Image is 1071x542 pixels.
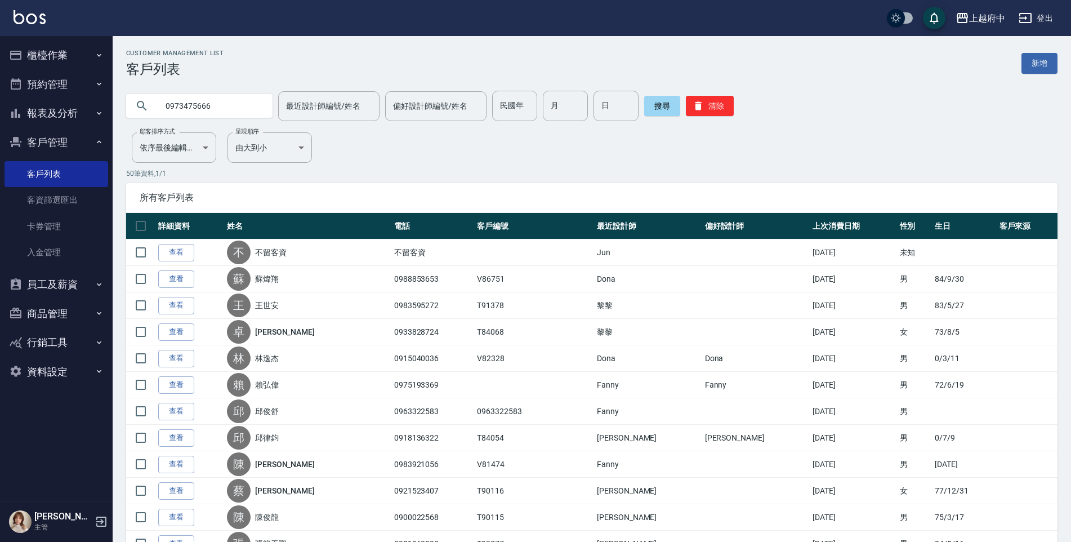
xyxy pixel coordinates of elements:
td: 0918136322 [391,425,474,451]
td: 0915040036 [391,345,474,372]
button: save [923,7,945,29]
a: 查看 [158,270,194,288]
td: 0/7/9 [932,425,997,451]
td: 男 [897,266,932,292]
td: T84054 [474,425,594,451]
td: T90115 [474,504,594,531]
a: 邱律鈞 [255,432,279,443]
td: [DATE] [810,478,896,504]
a: [PERSON_NAME] [255,326,315,337]
th: 最近設計師 [594,213,702,239]
a: [PERSON_NAME] [255,485,315,496]
td: Jun [594,239,702,266]
td: 女 [897,478,932,504]
div: 陳 [227,505,251,529]
td: 77/12/31 [932,478,997,504]
td: 男 [897,372,932,398]
button: 搜尋 [644,96,680,116]
td: T90116 [474,478,594,504]
td: V81474 [474,451,594,478]
div: 陳 [227,452,251,476]
td: T84068 [474,319,594,345]
button: 清除 [686,96,734,116]
p: 主管 [34,522,92,532]
h3: 客戶列表 [126,61,224,77]
a: 查看 [158,244,194,261]
td: 未知 [897,239,932,266]
td: 83/5/27 [932,292,997,319]
td: [DATE] [810,504,896,531]
td: 男 [897,292,932,319]
a: 陳俊龍 [255,512,279,523]
td: 男 [897,398,932,425]
div: 賴 [227,373,251,397]
button: 登出 [1014,8,1057,29]
a: 查看 [158,482,194,500]
p: 50 筆資料, 1 / 1 [126,168,1057,179]
th: 客戶來源 [997,213,1057,239]
td: 0900022568 [391,504,474,531]
img: Person [9,510,32,533]
th: 偏好設計師 [702,213,810,239]
th: 客戶編號 [474,213,594,239]
a: 查看 [158,403,194,420]
a: 林逸杰 [255,353,279,364]
button: 商品管理 [5,299,108,328]
td: V82328 [474,345,594,372]
td: 0963322583 [474,398,594,425]
div: 林 [227,346,251,370]
td: 84/9/30 [932,266,997,292]
a: 查看 [158,376,194,394]
td: 0963322583 [391,398,474,425]
td: T91378 [474,292,594,319]
td: 73/8/5 [932,319,997,345]
a: 卡券管理 [5,214,108,239]
label: 顧客排序方式 [140,127,175,136]
div: 邱 [227,399,251,423]
button: 資料設定 [5,357,108,386]
div: 由大到小 [227,132,312,163]
a: [PERSON_NAME] [255,459,315,470]
td: 0933828724 [391,319,474,345]
div: 不 [227,241,251,264]
td: Fanny [594,372,702,398]
th: 上次消費日期 [810,213,896,239]
td: 72/6/19 [932,372,997,398]
h5: [PERSON_NAME] [34,511,92,522]
div: 蔡 [227,479,251,503]
td: 男 [897,345,932,372]
td: 0921523407 [391,478,474,504]
div: 蘇 [227,267,251,291]
td: [DATE] [810,372,896,398]
a: 查看 [158,323,194,341]
th: 詳細資料 [155,213,224,239]
td: 75/3/17 [932,504,997,531]
td: 黎黎 [594,319,702,345]
div: 上越府中 [969,11,1005,25]
button: 行銷工具 [5,328,108,357]
td: Dona [702,345,810,372]
th: 電話 [391,213,474,239]
th: 性別 [897,213,932,239]
td: [DATE] [810,345,896,372]
a: 查看 [158,297,194,314]
td: Fanny [594,398,702,425]
button: 員工及薪資 [5,270,108,299]
td: Fanny [594,451,702,478]
td: 0983921056 [391,451,474,478]
td: [PERSON_NAME] [594,478,702,504]
a: 賴弘偉 [255,379,279,390]
td: 男 [897,451,932,478]
a: 蘇煒翔 [255,273,279,285]
td: [PERSON_NAME] [702,425,810,451]
td: 0/3/11 [932,345,997,372]
button: 預約管理 [5,70,108,99]
a: 邱俊舒 [255,406,279,417]
a: 查看 [158,456,194,473]
a: 客資篩選匯出 [5,187,108,213]
td: [PERSON_NAME] [594,425,702,451]
td: Fanny [702,372,810,398]
button: 報表及分析 [5,99,108,128]
a: 入金管理 [5,239,108,265]
th: 生日 [932,213,997,239]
